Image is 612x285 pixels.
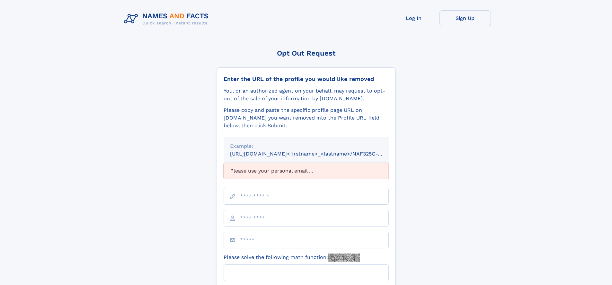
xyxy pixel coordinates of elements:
label: Please solve the following math function: [224,254,360,262]
a: Sign Up [439,10,491,26]
small: [URL][DOMAIN_NAME]<firstname>_<lastname>/NAF325G-xxxxxxxx [230,151,401,157]
img: Logo Names and Facts [121,10,214,28]
div: Please use your personal email ... [224,163,389,179]
div: Example: [230,142,382,150]
div: Opt Out Request [217,49,395,57]
a: Log In [388,10,439,26]
div: You, or an authorized agent on your behalf, may request to opt-out of the sale of your informatio... [224,87,389,102]
div: Please copy and paste the specific profile page URL on [DOMAIN_NAME] you want removed into the Pr... [224,106,389,129]
div: Enter the URL of the profile you would like removed [224,76,389,83]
